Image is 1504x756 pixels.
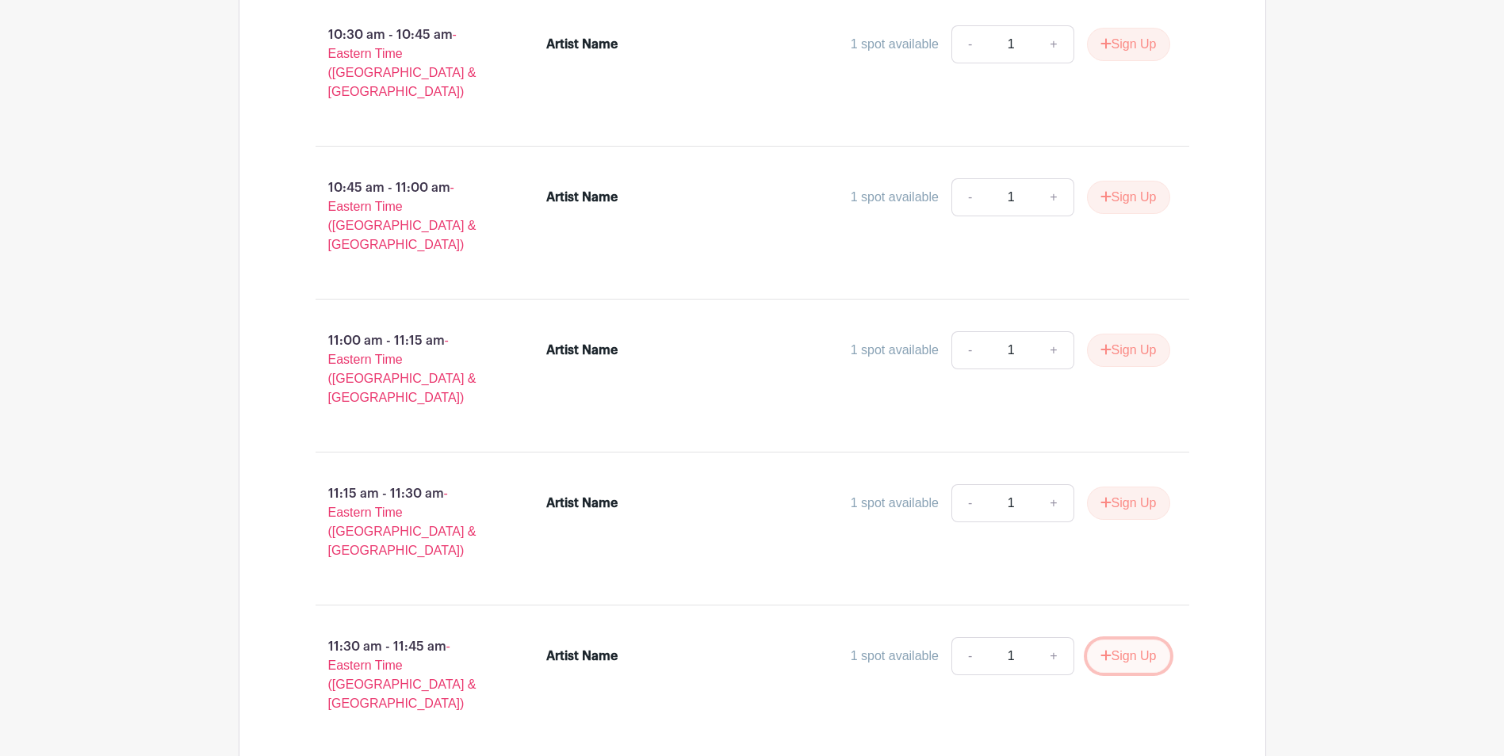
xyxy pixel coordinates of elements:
[1087,640,1170,673] button: Sign Up
[1087,487,1170,520] button: Sign Up
[851,341,939,360] div: 1 spot available
[290,325,522,414] p: 11:00 am - 11:15 am
[328,640,476,710] span: - Eastern Time ([GEOGRAPHIC_DATA] & [GEOGRAPHIC_DATA])
[546,188,618,207] div: Artist Name
[328,334,476,404] span: - Eastern Time ([GEOGRAPHIC_DATA] & [GEOGRAPHIC_DATA])
[1034,331,1073,369] a: +
[328,181,476,251] span: - Eastern Time ([GEOGRAPHIC_DATA] & [GEOGRAPHIC_DATA])
[951,331,988,369] a: -
[328,28,476,98] span: - Eastern Time ([GEOGRAPHIC_DATA] & [GEOGRAPHIC_DATA])
[951,178,988,216] a: -
[951,484,988,522] a: -
[851,494,939,513] div: 1 spot available
[290,19,522,108] p: 10:30 am - 10:45 am
[951,637,988,675] a: -
[851,647,939,666] div: 1 spot available
[290,172,522,261] p: 10:45 am - 11:00 am
[1034,637,1073,675] a: +
[328,487,476,557] span: - Eastern Time ([GEOGRAPHIC_DATA] & [GEOGRAPHIC_DATA])
[951,25,988,63] a: -
[1034,178,1073,216] a: +
[1034,484,1073,522] a: +
[546,647,618,666] div: Artist Name
[1087,28,1170,61] button: Sign Up
[1087,181,1170,214] button: Sign Up
[546,341,618,360] div: Artist Name
[1034,25,1073,63] a: +
[1087,334,1170,367] button: Sign Up
[851,35,939,54] div: 1 spot available
[290,631,522,720] p: 11:30 am - 11:45 am
[546,494,618,513] div: Artist Name
[546,35,618,54] div: Artist Name
[851,188,939,207] div: 1 spot available
[290,478,522,567] p: 11:15 am - 11:30 am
